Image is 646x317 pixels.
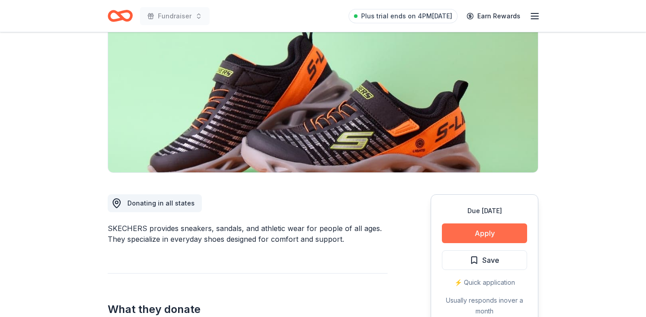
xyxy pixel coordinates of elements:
[108,5,133,26] a: Home
[158,11,192,21] span: Fundraiser
[349,9,458,23] a: Plus trial ends on 4PM[DATE]
[108,302,388,317] h2: What they donate
[442,295,527,317] div: Usually responds in over a month
[127,199,195,207] span: Donating in all states
[108,223,388,244] div: SKECHERS provides sneakers, sandals, and athletic wear for people of all ages. They specialize in...
[140,7,210,25] button: Fundraiser
[442,223,527,243] button: Apply
[461,8,526,24] a: Earn Rewards
[442,206,527,216] div: Due [DATE]
[482,254,499,266] span: Save
[361,11,452,21] span: Plus trial ends on 4PM[DATE]
[442,277,527,288] div: ⚡️ Quick application
[442,250,527,270] button: Save
[108,1,538,172] img: Image for Skechers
